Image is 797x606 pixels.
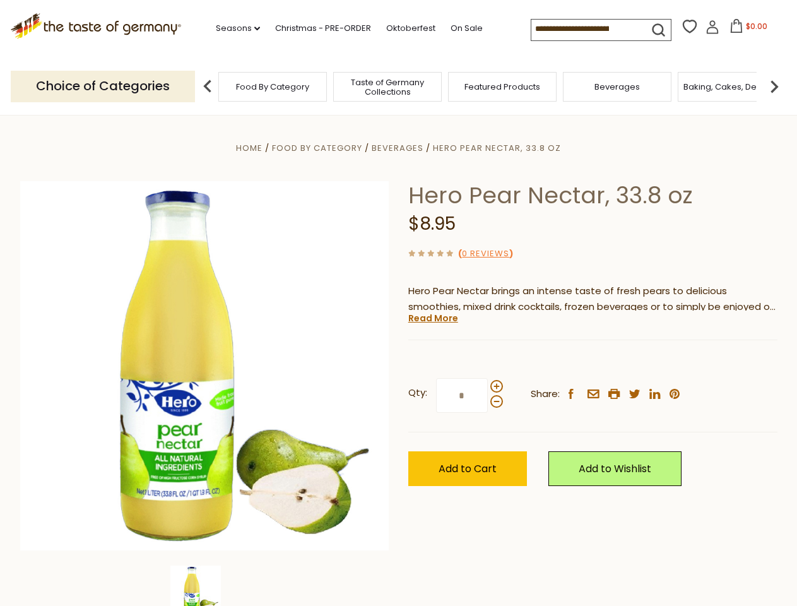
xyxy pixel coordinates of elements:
[408,312,458,324] a: Read More
[683,82,781,92] a: Baking, Cakes, Desserts
[433,142,561,154] a: Hero Pear Nectar, 33.8 oz
[275,21,371,35] a: Christmas - PRE-ORDER
[386,21,435,35] a: Oktoberfest
[408,211,456,236] span: $8.95
[408,283,777,315] p: Hero Pear Nectar brings an intense taste of fresh pears to delicious smoothies, mixed drink cockt...
[439,461,497,476] span: Add to Cart
[451,21,483,35] a: On Sale
[337,78,438,97] a: Taste of Germany Collections
[20,181,389,550] img: Hero Pear Nectar, 33.8 oz
[746,21,767,32] span: $0.00
[594,82,640,92] a: Beverages
[408,385,427,401] strong: Qty:
[236,142,263,154] a: Home
[548,451,682,486] a: Add to Wishlist
[236,82,309,92] a: Food By Category
[462,247,509,261] a: 0 Reviews
[408,181,777,210] h1: Hero Pear Nectar, 33.8 oz
[195,74,220,99] img: previous arrow
[762,74,787,99] img: next arrow
[272,142,362,154] a: Food By Category
[531,386,560,402] span: Share:
[722,19,776,38] button: $0.00
[436,378,488,413] input: Qty:
[11,71,195,102] p: Choice of Categories
[464,82,540,92] a: Featured Products
[408,451,527,486] button: Add to Cart
[216,21,260,35] a: Seasons
[372,142,423,154] a: Beverages
[458,247,513,259] span: ( )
